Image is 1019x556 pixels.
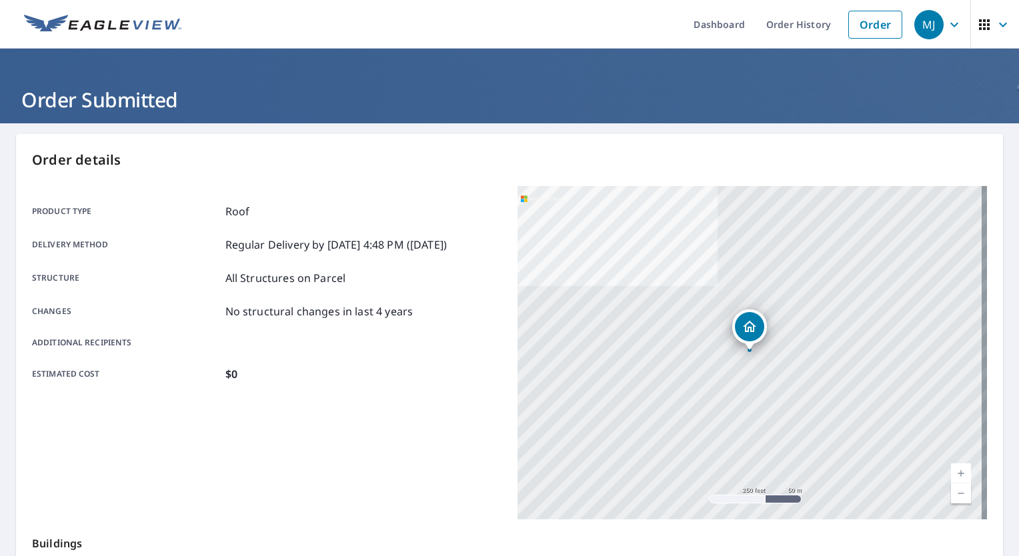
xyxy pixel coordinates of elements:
p: Order details [32,150,987,170]
p: Structure [32,270,220,286]
p: Regular Delivery by [DATE] 4:48 PM ([DATE]) [225,237,447,253]
p: Changes [32,303,220,319]
p: Delivery method [32,237,220,253]
p: Estimated cost [32,366,220,382]
h1: Order Submitted [16,86,1003,113]
a: Current Level 17, Zoom In [951,463,971,483]
p: $0 [225,366,237,382]
a: Order [848,11,902,39]
div: Dropped pin, building 1, Residential property, 8102 Piney Branch Rd Silver Spring, MD 20910 [732,309,767,351]
p: Product type [32,203,220,219]
img: EV Logo [24,15,181,35]
p: No structural changes in last 4 years [225,303,413,319]
a: Current Level 17, Zoom Out [951,483,971,503]
p: All Structures on Parcel [225,270,346,286]
div: MJ [914,10,944,39]
p: Roof [225,203,250,219]
p: Additional recipients [32,337,220,349]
